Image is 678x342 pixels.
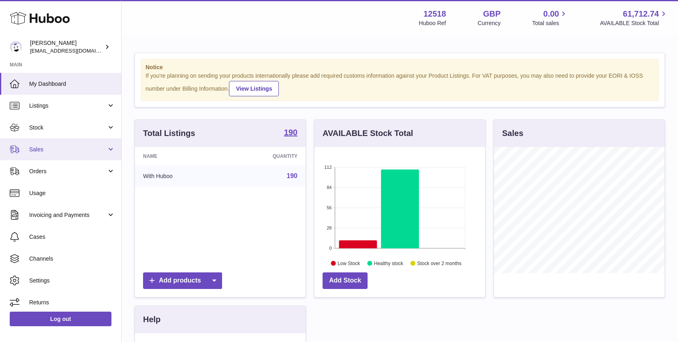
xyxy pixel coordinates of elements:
span: Listings [29,102,107,110]
text: Healthy stock [374,260,404,266]
a: Add Stock [323,272,368,289]
span: Cases [29,233,115,241]
td: With Huboo [135,166,225,187]
text: 0 [329,246,332,251]
a: Add products [143,272,222,289]
div: [PERSON_NAME] [30,39,103,55]
a: 190 [284,128,297,138]
h3: AVAILABLE Stock Total [323,128,413,139]
strong: GBP [483,8,500,19]
a: View Listings [229,81,279,96]
a: 61,712.74 AVAILABLE Stock Total [600,8,668,27]
span: Orders [29,168,107,175]
h3: Total Listings [143,128,195,139]
text: 56 [327,205,332,210]
text: Low Stock [338,260,360,266]
th: Name [135,147,225,166]
a: 0.00 Total sales [532,8,568,27]
div: If you're planning on sending your products internationally please add required customs informati... [145,72,654,96]
span: Channels [29,255,115,263]
h3: Sales [502,128,523,139]
a: Log out [10,312,111,326]
text: 28 [327,225,332,230]
a: 190 [287,172,297,179]
span: Stock [29,124,107,132]
span: Invoicing and Payments [29,211,107,219]
div: Huboo Ref [419,19,446,27]
strong: 12518 [423,8,446,19]
span: Sales [29,146,107,153]
th: Quantity [225,147,306,166]
strong: 190 [284,128,297,136]
text: Stock over 2 months [417,260,461,266]
text: 112 [324,165,332,170]
span: My Dashboard [29,80,115,88]
span: Total sales [532,19,568,27]
span: Usage [29,189,115,197]
span: Returns [29,299,115,306]
span: Settings [29,277,115,285]
strong: Notice [145,64,654,71]
img: caitlin@fancylamp.co [10,41,22,53]
span: 0.00 [543,8,559,19]
span: 61,712.74 [623,8,659,19]
h3: Help [143,314,160,325]
text: 84 [327,185,332,190]
div: Currency [478,19,501,27]
span: [EMAIL_ADDRESS][DOMAIN_NAME] [30,47,119,54]
span: AVAILABLE Stock Total [600,19,668,27]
